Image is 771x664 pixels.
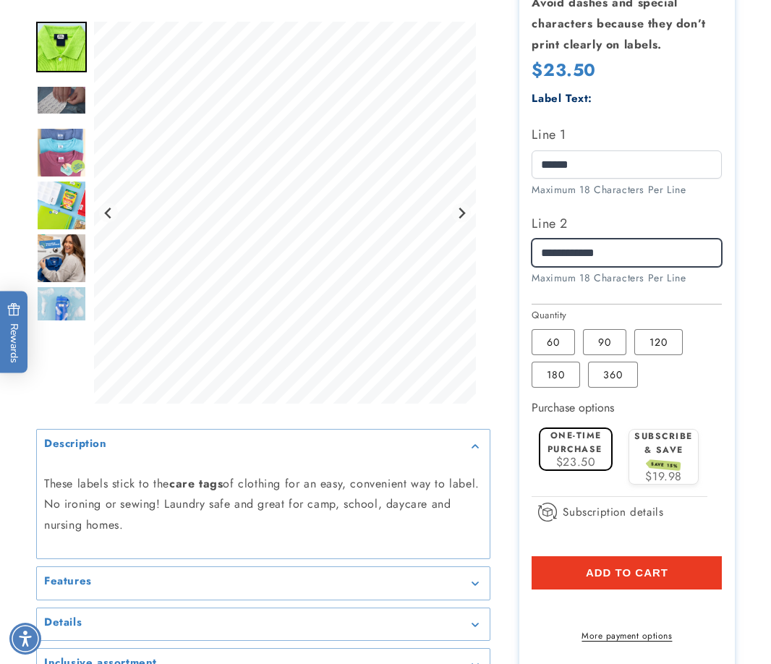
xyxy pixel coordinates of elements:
div: Accessibility Menu [9,623,41,655]
button: Add to cart [532,556,722,589]
summary: Details [37,608,490,640]
summary: Features [37,567,490,600]
div: Go to slide 3 [36,75,87,125]
span: $23.50 [532,57,596,82]
div: Go to slide 4 [36,127,87,178]
button: Next slide [452,203,472,223]
label: One-time purchase [548,429,602,456]
label: Line 2 [532,212,722,235]
div: Maximum 18 Characters Per Line [532,271,722,286]
summary: Description [37,430,490,462]
legend: Quantity [532,308,568,323]
span: $23.50 [556,454,596,470]
button: Previous slide [99,203,119,223]
img: Stick N' Wear® Labels - Label Land [36,286,87,336]
span: $19.98 [645,468,682,485]
label: Purchase options [532,399,614,416]
span: SAVE 15% [649,459,681,471]
img: Stick N' Wear® Labels - Label Land [36,22,87,72]
img: null [36,85,87,114]
span: Rewards [7,303,21,363]
label: 60 [532,329,575,355]
label: 120 [634,329,683,355]
span: Subscription details [563,503,663,521]
div: Go to slide 7 [36,286,87,336]
label: 360 [588,362,638,388]
div: Maximum 18 Characters Per Line [532,182,722,197]
strong: care tags [169,475,223,492]
a: More payment options [532,629,722,642]
label: Subscribe & save [634,430,693,470]
iframe: Sign Up via Text for Offers [12,548,183,592]
div: Go to slide 2 [36,22,87,72]
img: Stick N' Wear® Labels - Label Land [36,233,87,284]
img: Stick N' Wear® Labels - Label Land [36,127,87,178]
div: Go to slide 5 [36,180,87,231]
p: These labels stick to the of clothing for an easy, convenient way to label. No ironing or sewing!... [44,474,482,536]
label: 180 [532,362,580,388]
div: Go to slide 6 [36,233,87,284]
label: Line 1 [532,123,722,146]
label: Label Text: [532,90,592,106]
span: Add to cart [586,566,668,579]
img: Stick N' Wear® Labels - Label Land [36,180,87,231]
label: 90 [583,329,626,355]
h2: Description [44,437,107,451]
